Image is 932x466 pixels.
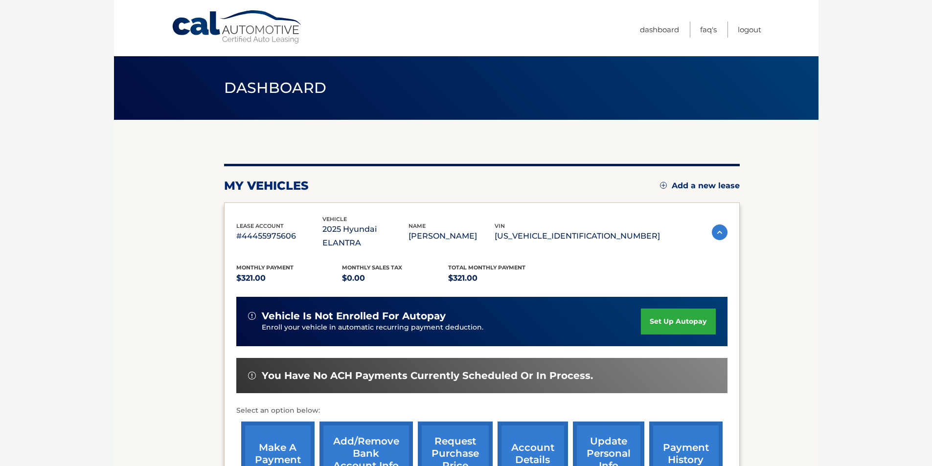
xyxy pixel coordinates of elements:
span: Total Monthly Payment [448,264,525,271]
p: $321.00 [236,271,342,285]
p: Select an option below: [236,405,727,417]
span: Dashboard [224,79,327,97]
p: [PERSON_NAME] [409,229,495,243]
a: Dashboard [640,22,679,38]
p: #44455975606 [236,229,322,243]
img: alert-white.svg [248,312,256,320]
span: Monthly Payment [236,264,294,271]
a: set up autopay [641,309,715,334]
span: You have no ACH payments currently scheduled or in process. [262,370,593,382]
a: Add a new lease [660,181,740,191]
p: $321.00 [448,271,554,285]
span: Monthly sales Tax [342,264,402,271]
span: vehicle is not enrolled for autopay [262,310,446,322]
a: FAQ's [700,22,717,38]
p: Enroll your vehicle in automatic recurring payment deduction. [262,322,641,333]
img: alert-white.svg [248,372,256,379]
span: name [409,222,426,229]
h2: my vehicles [224,178,309,193]
img: add.svg [660,182,667,189]
a: Cal Automotive [171,10,303,44]
p: [US_VEHICLE_IDENTIFICATION_NUMBER] [495,229,660,243]
p: $0.00 [342,271,448,285]
p: 2025 Hyundai ELANTRA [322,222,409,250]
span: vehicle [322,216,347,222]
img: accordion-active.svg [712,224,727,240]
span: lease account [236,222,284,229]
span: vin [495,222,505,229]
a: Logout [738,22,761,38]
